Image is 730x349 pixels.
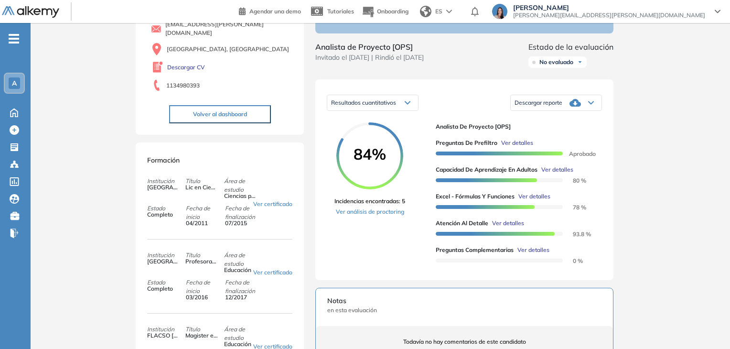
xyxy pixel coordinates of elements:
span: Agendar una demo [249,8,301,15]
span: Ver detalles [492,219,524,228]
span: Ciencias políticas [224,192,257,200]
span: Estado [147,204,185,213]
span: Analista de Proyecto [OPS] [436,122,594,131]
span: Excel - Fórmulas y Funciones [436,192,515,201]
span: Educación [224,340,257,349]
span: Lic en Ciencia Política [185,183,218,192]
span: [PERSON_NAME][EMAIL_ADDRESS][PERSON_NAME][DOMAIN_NAME] [513,11,705,19]
span: 12/2017 [225,293,258,302]
button: Ver detalles [497,139,533,147]
span: Completo [147,284,180,293]
span: Educación [224,266,257,274]
button: Ver detalles [537,165,573,174]
span: Magister en Ciencias Sociales con Orientación en Educación [185,331,218,340]
span: Título [185,325,224,334]
span: 0 % [561,257,583,264]
span: Fecha de finalización [225,278,263,295]
button: Ver detalles [488,219,524,228]
span: Área de estudio [224,177,262,194]
span: Profesorado en Educación media y superior [185,257,218,266]
span: Ver detalles [501,139,533,147]
span: Preguntas complementarias [436,246,514,254]
span: 78 % [561,204,586,211]
span: 03/2016 [186,293,218,302]
button: Onboarding [362,1,408,22]
img: Logo [2,6,59,18]
span: 1134980393 [166,81,200,90]
span: 04/2011 [186,219,218,228]
span: Área de estudio [224,325,262,342]
span: Todavía no hay comentarios de este candidato [327,338,601,346]
span: en esta evaluación [327,306,601,315]
span: 93.8 % [561,230,591,238]
span: [GEOGRAPHIC_DATA] [147,183,180,192]
span: 07/2015 [225,219,258,228]
span: 80 % [561,177,586,184]
span: FLACSO [GEOGRAPHIC_DATA] Facultad Latinoamericana de Ciencias Sociales [147,331,180,340]
span: Capacidad de Aprendizaje en Adultos [436,165,537,174]
span: Área de estudio [224,251,262,268]
span: A [12,79,17,87]
span: Ver detalles [518,192,550,201]
span: Ver detalles [541,165,573,174]
span: [EMAIL_ADDRESS][PERSON_NAME][DOMAIN_NAME] [165,20,292,37]
span: [GEOGRAPHIC_DATA], [GEOGRAPHIC_DATA] [167,45,289,54]
span: Institución [147,251,185,260]
span: Onboarding [377,8,408,15]
span: Analista de Proyecto [OPS] [315,41,424,53]
a: Ver análisis de proctoring [334,207,405,216]
a: Agendar una demo [239,5,301,16]
span: Institución [147,325,185,334]
img: arrow [446,10,452,13]
span: Notas [327,296,601,306]
span: No evaluado [539,58,573,66]
span: Estado de la evaluación [528,41,613,53]
span: Descargar reporte [515,99,562,107]
span: Ver detalles [517,246,549,254]
span: Preguntas de Prefiltro [436,139,497,147]
span: Invitado el [DATE] | Rindió el [DATE] [315,53,424,63]
span: Título [185,251,224,260]
span: Incidencias encontradas: 5 [334,197,405,206]
span: Fecha de inicio [186,204,224,221]
span: [PERSON_NAME] [513,4,705,11]
span: Tutoriales [327,8,354,15]
a: Ver certificado [253,200,292,208]
span: Fecha de finalización [225,204,263,221]
span: Estado [147,278,185,287]
span: Formación [147,156,180,164]
button: Volver al dashboard [169,105,271,123]
span: Resultados cuantitativos [331,99,396,106]
button: Ver detalles [515,192,550,201]
i: - [9,38,19,40]
span: Institución [147,177,185,185]
span: Fecha de inicio [186,278,224,295]
a: Ver certificado [253,268,292,277]
span: Aprobado [561,150,596,157]
img: Ícono de flecha [577,59,583,65]
span: Atención al detalle [436,219,488,228]
a: Descargar CV [167,63,205,72]
span: Título [185,177,224,185]
img: world [420,6,431,17]
span: 84% [336,146,403,162]
span: [GEOGRAPHIC_DATA] [147,257,180,266]
button: Ver detalles [514,246,549,254]
span: ES [435,7,442,16]
span: Completo [147,210,180,219]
